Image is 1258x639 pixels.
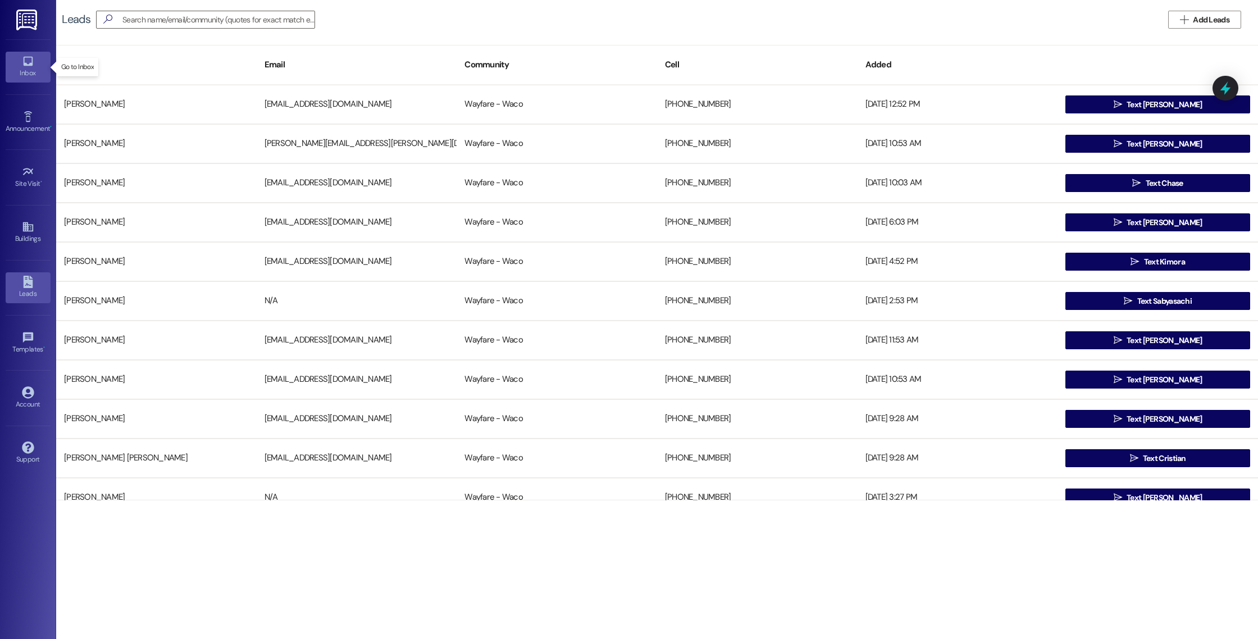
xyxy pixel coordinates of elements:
div: Name [56,51,257,79]
i:  [1114,375,1122,384]
button: Text [PERSON_NAME] [1065,489,1250,506]
div: Wayfare - Waco [457,408,657,430]
button: Text [PERSON_NAME] [1065,95,1250,113]
div: [PHONE_NUMBER] [657,447,858,469]
div: [DATE] 9:28 AM [858,408,1058,430]
div: [DATE] 10:03 AM [858,172,1058,194]
span: Text [PERSON_NAME] [1127,138,1202,150]
a: Inbox [6,52,51,82]
div: [PERSON_NAME] [PERSON_NAME] [56,447,257,469]
button: Text Cristian [1065,449,1250,467]
div: Wayfare - Waco [457,368,657,391]
div: [EMAIL_ADDRESS][DOMAIN_NAME] [257,211,457,234]
div: [PHONE_NUMBER] [657,133,858,155]
a: Leads [6,272,51,303]
div: Cell [657,51,858,79]
div: [EMAIL_ADDRESS][DOMAIN_NAME] [257,250,457,273]
i:  [1114,139,1122,148]
div: [PERSON_NAME] [56,172,257,194]
div: Wayfare - Waco [457,93,657,116]
a: Site Visit • [6,162,51,193]
span: Text [PERSON_NAME] [1127,413,1202,425]
i:  [1114,218,1122,227]
img: ResiDesk Logo [16,10,39,30]
div: [DATE] 10:53 AM [858,133,1058,155]
i:  [1180,15,1188,24]
div: [PHONE_NUMBER] [657,408,858,430]
i:  [99,13,117,25]
span: • [40,178,42,186]
div: [EMAIL_ADDRESS][DOMAIN_NAME] [257,408,457,430]
div: [PHONE_NUMBER] [657,290,858,312]
button: Text Chase [1065,174,1250,192]
input: Search name/email/community (quotes for exact match e.g. "John Smith") [122,12,314,28]
div: [EMAIL_ADDRESS][DOMAIN_NAME] [257,368,457,391]
div: [PERSON_NAME][EMAIL_ADDRESS][PERSON_NAME][DOMAIN_NAME] [257,133,457,155]
button: Text [PERSON_NAME] [1065,135,1250,153]
div: [DATE] 11:53 AM [858,329,1058,352]
div: [DATE] 4:52 PM [858,250,1058,273]
a: Templates • [6,328,51,358]
div: [DATE] 9:28 AM [858,447,1058,469]
div: [DATE] 6:03 PM [858,211,1058,234]
div: [EMAIL_ADDRESS][DOMAIN_NAME] [257,447,457,469]
span: Text [PERSON_NAME] [1127,99,1202,111]
div: [PHONE_NUMBER] [657,93,858,116]
div: [DATE] 10:53 AM [858,368,1058,391]
span: Text [PERSON_NAME] [1127,335,1202,346]
div: [PHONE_NUMBER] [657,486,858,509]
div: [PERSON_NAME] [56,408,257,430]
div: [PERSON_NAME] [56,93,257,116]
a: Buildings [6,217,51,248]
button: Text Kimora [1065,253,1250,271]
div: N/A [257,486,457,509]
span: Text Chase [1146,177,1183,189]
div: [PHONE_NUMBER] [657,250,858,273]
div: N/A [257,290,457,312]
div: [PERSON_NAME] [56,250,257,273]
div: [EMAIL_ADDRESS][DOMAIN_NAME] [257,93,457,116]
div: [PHONE_NUMBER] [657,211,858,234]
div: [PERSON_NAME] [56,211,257,234]
div: Wayfare - Waco [457,172,657,194]
div: Wayfare - Waco [457,486,657,509]
span: Text [PERSON_NAME] [1127,217,1202,229]
span: Text Kimora [1144,256,1185,268]
div: [PERSON_NAME] [56,133,257,155]
span: Text [PERSON_NAME] [1127,374,1202,386]
i:  [1114,100,1122,109]
span: • [43,344,45,352]
div: Wayfare - Waco [457,447,657,469]
div: Email [257,51,457,79]
i:  [1114,414,1122,423]
i:  [1114,336,1122,345]
button: Text [PERSON_NAME] [1065,331,1250,349]
button: Text [PERSON_NAME] [1065,213,1250,231]
i:  [1124,296,1132,305]
div: Wayfare - Waco [457,133,657,155]
div: [PHONE_NUMBER] [657,368,858,391]
div: [PERSON_NAME] [56,290,257,312]
div: [PERSON_NAME] [56,329,257,352]
div: Added [858,51,1058,79]
i:  [1132,179,1141,188]
div: [DATE] 2:53 PM [858,290,1058,312]
span: Text [PERSON_NAME] [1127,492,1202,504]
div: [EMAIL_ADDRESS][DOMAIN_NAME] [257,329,457,352]
div: Wayfare - Waco [457,329,657,352]
div: Wayfare - Waco [457,250,657,273]
div: [PHONE_NUMBER] [657,329,858,352]
i:  [1131,257,1139,266]
div: Leads [62,13,90,25]
span: Text Cristian [1143,453,1186,464]
i:  [1130,454,1138,463]
div: [PERSON_NAME] [56,368,257,391]
div: [DATE] 12:52 PM [858,93,1058,116]
i:  [1114,493,1122,502]
div: Wayfare - Waco [457,211,657,234]
span: Add Leads [1193,14,1229,26]
a: Account [6,383,51,413]
div: Wayfare - Waco [457,290,657,312]
button: Text [PERSON_NAME] [1065,410,1250,428]
button: Add Leads [1168,11,1241,29]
